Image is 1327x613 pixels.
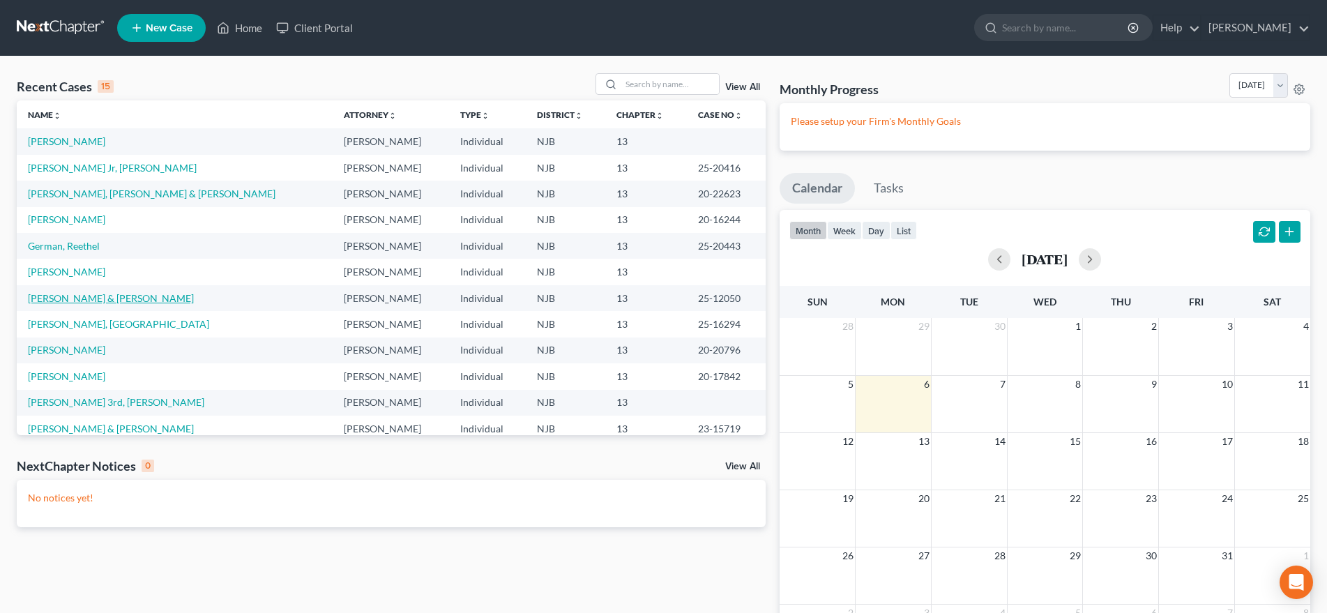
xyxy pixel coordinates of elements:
span: 10 [1220,376,1234,393]
td: [PERSON_NAME] [333,338,449,363]
td: 13 [605,259,687,285]
td: NJB [526,259,606,285]
a: [PERSON_NAME] [1201,15,1310,40]
span: Wed [1033,296,1056,308]
span: 19 [841,490,855,507]
div: NextChapter Notices [17,457,154,474]
td: Individual [449,155,526,181]
span: 4 [1302,318,1310,335]
td: [PERSON_NAME] [333,128,449,154]
td: 20-22623 [687,181,765,206]
span: 26 [841,547,855,564]
td: 13 [605,128,687,154]
td: NJB [526,207,606,233]
td: 13 [605,155,687,181]
span: 25 [1296,490,1310,507]
td: [PERSON_NAME] [333,155,449,181]
td: 25-12050 [687,285,765,311]
td: 25-20416 [687,155,765,181]
td: NJB [526,390,606,416]
td: 20-16244 [687,207,765,233]
a: Case Nounfold_more [698,109,743,120]
span: 1 [1302,547,1310,564]
td: Individual [449,207,526,233]
span: 12 [841,433,855,450]
td: 20-17842 [687,363,765,389]
a: [PERSON_NAME] & [PERSON_NAME] [28,423,194,434]
span: Mon [881,296,905,308]
a: Districtunfold_more [537,109,583,120]
td: Individual [449,338,526,363]
span: 8 [1074,376,1082,393]
span: 29 [917,318,931,335]
span: Fri [1189,296,1204,308]
a: [PERSON_NAME], [PERSON_NAME] & [PERSON_NAME] [28,188,275,199]
td: Individual [449,363,526,389]
i: unfold_more [655,112,664,120]
td: 13 [605,416,687,441]
td: NJB [526,233,606,259]
a: [PERSON_NAME] [28,135,105,147]
span: 30 [1144,547,1158,564]
a: Client Portal [269,15,360,40]
input: Search by name... [621,74,719,94]
span: 15 [1068,433,1082,450]
span: 30 [993,318,1007,335]
a: Home [210,15,269,40]
span: 18 [1296,433,1310,450]
i: unfold_more [734,112,743,120]
span: 28 [841,318,855,335]
td: [PERSON_NAME] [333,259,449,285]
td: NJB [526,311,606,337]
span: 24 [1220,490,1234,507]
td: 13 [605,363,687,389]
a: [PERSON_NAME] & [PERSON_NAME] [28,292,194,304]
span: 14 [993,433,1007,450]
td: 23-15719 [687,416,765,441]
td: Individual [449,233,526,259]
span: 11 [1296,376,1310,393]
span: 2 [1150,318,1158,335]
a: Typeunfold_more [460,109,490,120]
a: View All [725,82,760,92]
span: 9 [1150,376,1158,393]
span: New Case [146,23,192,33]
td: [PERSON_NAME] [333,285,449,311]
td: 13 [605,233,687,259]
h3: Monthly Progress [780,81,879,98]
span: Sat [1264,296,1281,308]
a: Help [1153,15,1200,40]
span: 20 [917,490,931,507]
td: 13 [605,390,687,416]
td: [PERSON_NAME] [333,181,449,206]
a: [PERSON_NAME] [28,370,105,382]
span: 31 [1220,547,1234,564]
span: 27 [917,547,931,564]
div: Recent Cases [17,78,114,95]
a: Nameunfold_more [28,109,61,120]
i: unfold_more [388,112,397,120]
td: 13 [605,181,687,206]
div: 0 [142,460,154,472]
td: Individual [449,311,526,337]
span: 29 [1068,547,1082,564]
i: unfold_more [53,112,61,120]
span: 1 [1074,318,1082,335]
td: NJB [526,128,606,154]
td: [PERSON_NAME] [333,311,449,337]
p: No notices yet! [28,491,755,505]
td: NJB [526,416,606,441]
i: unfold_more [481,112,490,120]
td: Individual [449,259,526,285]
td: NJB [526,155,606,181]
span: 5 [847,376,855,393]
span: 21 [993,490,1007,507]
td: NJB [526,363,606,389]
span: 7 [999,376,1007,393]
td: Individual [449,128,526,154]
i: unfold_more [575,112,583,120]
button: list [890,221,917,240]
td: NJB [526,285,606,311]
td: NJB [526,181,606,206]
span: 28 [993,547,1007,564]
